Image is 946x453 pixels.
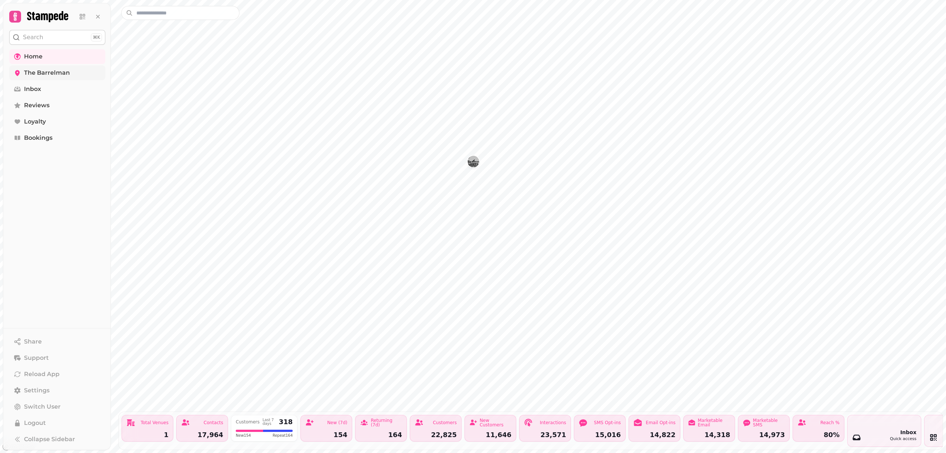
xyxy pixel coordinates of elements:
[820,420,840,425] div: Reach %
[263,418,276,426] div: Last 7 days
[24,85,41,94] span: Inbox
[204,420,223,425] div: Contacts
[9,351,105,365] button: Support
[360,432,402,438] div: 164
[594,420,621,425] div: SMS Opt-ins
[579,432,621,438] div: 15,016
[24,370,59,379] span: Reload App
[688,432,730,438] div: 14,318
[9,334,105,349] button: Share
[480,418,511,427] div: New Customers
[467,156,479,168] button: The Barrelman
[469,432,511,438] div: 11,646
[273,433,293,438] span: Repeat 164
[467,156,479,170] div: Map marker
[890,429,916,436] div: Inbox
[9,98,105,113] a: Reviews
[126,432,169,438] div: 1
[9,416,105,430] button: Logout
[24,386,50,395] span: Settings
[9,399,105,414] button: Switch User
[24,435,75,444] span: Collapse Sidebar
[9,383,105,398] a: Settings
[24,68,70,77] span: The Barrelman
[540,420,566,425] div: Interactions
[847,415,921,447] button: InboxQuick access
[24,337,42,346] span: Share
[24,52,42,61] span: Home
[236,433,251,438] span: New 154
[9,367,105,382] button: Reload App
[633,432,676,438] div: 14,822
[9,82,105,97] a: Inbox
[24,354,49,362] span: Support
[9,65,105,80] a: The Barrelman
[433,420,457,425] div: Customers
[9,432,105,447] button: Collapse Sidebar
[415,432,457,438] div: 22,825
[371,418,402,427] div: Returning (7d)
[141,420,169,425] div: Total Venues
[305,432,347,438] div: 154
[9,131,105,145] a: Bookings
[646,420,676,425] div: Email Opt-ins
[9,30,105,45] button: Search⌘K
[24,117,46,126] span: Loyalty
[753,418,785,427] div: Marketable SMS
[698,418,730,427] div: Marketable Email
[236,420,260,424] div: Customers
[24,402,61,411] span: Switch User
[743,432,785,438] div: 14,973
[24,101,50,110] span: Reviews
[797,432,840,438] div: 80%
[9,114,105,129] a: Loyalty
[9,49,105,64] a: Home
[91,33,102,41] div: ⌘K
[181,432,223,438] div: 17,964
[24,419,46,427] span: Logout
[890,436,916,442] div: Quick access
[327,420,347,425] div: New (7d)
[23,33,43,42] p: Search
[279,419,293,425] div: 318
[24,133,52,142] span: Bookings
[524,432,566,438] div: 23,571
